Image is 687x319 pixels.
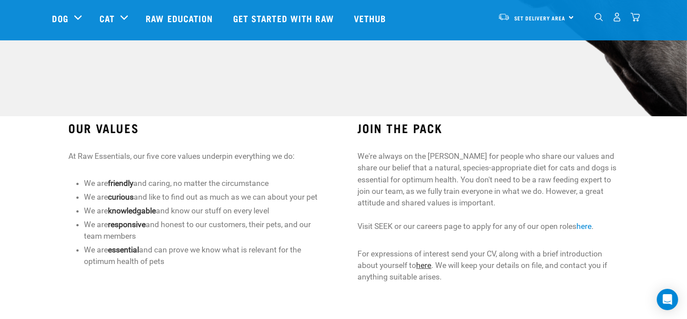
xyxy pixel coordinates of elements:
a: Vethub [345,0,397,36]
li: We are and caring, no matter the circumstance [84,177,329,189]
a: here [416,261,431,270]
div: Open Intercom Messenger [657,289,678,310]
a: Dog [52,12,68,25]
li: We are and honest to our customers, their pets, and our team members [84,219,329,242]
strong: knowledgable [108,206,156,215]
strong: essential [108,245,139,254]
a: Cat [99,12,115,25]
a: here [576,222,592,231]
a: Raw Education [137,0,224,36]
p: We're always on the [PERSON_NAME] for people who share our values and share our belief that a nat... [357,150,618,232]
img: home-icon-1@2x.png [595,13,603,21]
strong: curious [108,193,134,201]
img: home-icon@2x.png [631,12,640,22]
strong: friendly [108,179,133,188]
p: At Raw Essentials, our five core values underpin everything we do: [68,150,329,162]
li: We are and know our stuff on every level [84,205,329,217]
li: We are and can prove we know what is relevant for the optimum health of pets [84,244,329,268]
img: user.png [612,12,622,22]
span: Set Delivery Area [514,16,566,20]
img: van-moving.png [498,13,510,21]
h3: OUR VALUES [68,121,329,135]
p: For expressions of interest send your CV, along with a brief introduction about yourself to . We ... [357,248,618,283]
a: Get started with Raw [224,0,345,36]
strong: responsive [108,220,146,229]
li: We are and like to find out as much as we can about your pet [84,191,329,203]
h3: JOIN THE PACK [357,121,618,135]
